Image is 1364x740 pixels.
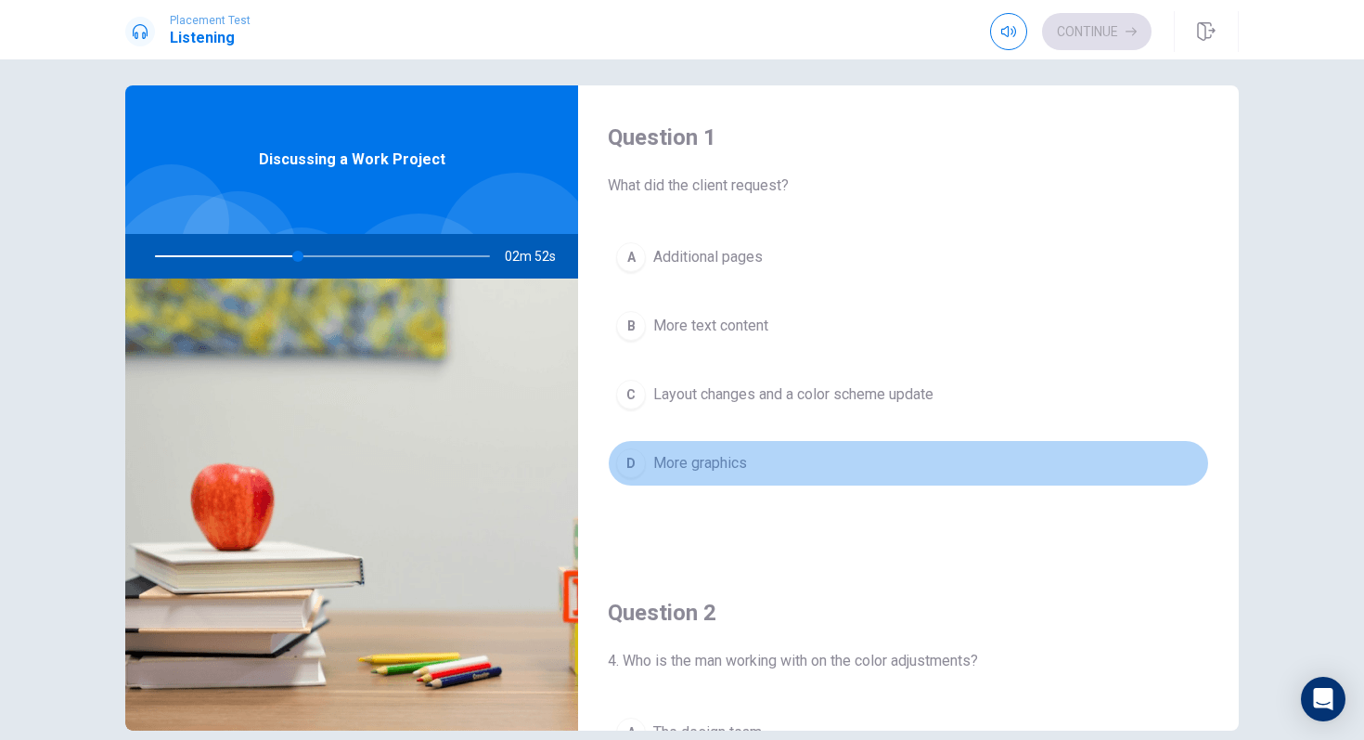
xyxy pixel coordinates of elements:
[653,315,768,337] span: More text content
[608,440,1209,487] button: DMore graphics
[608,123,1209,152] h4: Question 1
[608,650,1209,672] span: 4. Who is the man working with on the color adjustments?
[616,380,646,409] div: C
[608,303,1209,349] button: BMore text content
[616,311,646,341] div: B
[1301,677,1345,721] div: Open Intercom Messenger
[616,242,646,272] div: A
[653,246,763,268] span: Additional pages
[170,27,251,49] h1: Listening
[505,234,571,279] span: 02m 52s
[608,175,1209,197] span: What did the client request?
[653,383,933,406] span: Layout changes and a color scheme update
[170,14,251,27] span: Placement Test
[608,371,1209,418] button: CLayout changes and a color scheme update
[653,452,747,474] span: More graphics
[608,234,1209,280] button: AAdditional pages
[125,279,578,731] img: Discussing a Work Project
[608,598,1209,628] h4: Question 2
[616,448,646,478] div: D
[259,149,445,171] span: Discussing a Work Project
